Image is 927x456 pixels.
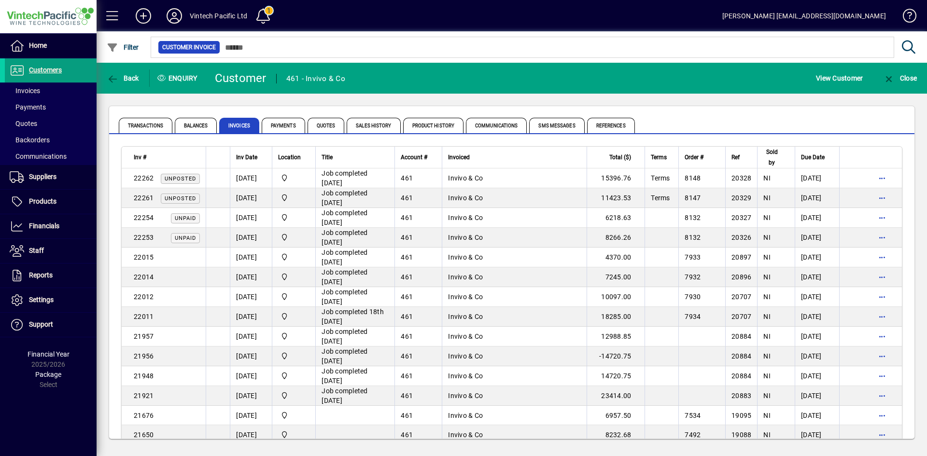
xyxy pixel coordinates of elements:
[401,313,413,320] span: 461
[722,8,886,24] div: [PERSON_NAME] [EMAIL_ADDRESS][DOMAIN_NAME]
[874,190,890,206] button: More options
[134,273,154,281] span: 22014
[593,152,640,163] div: Total ($)
[795,208,839,228] td: [DATE]
[230,327,272,346] td: [DATE]
[278,152,309,163] div: Location
[230,248,272,267] td: [DATE]
[685,174,701,182] span: 8148
[731,214,751,221] span: 20327
[587,267,645,287] td: 7245.00
[278,291,309,302] span: Central
[763,273,771,281] span: NI
[448,412,483,419] span: Invivo & Co
[97,69,150,87] app-page-header-button: Back
[401,372,413,380] span: 461
[874,170,890,186] button: More options
[874,329,890,344] button: More options
[795,267,839,287] td: [DATE]
[448,313,483,320] span: Invivo & Co
[134,392,154,400] span: 21921
[278,232,309,243] span: Central
[230,425,272,444] td: [DATE]
[10,120,37,127] span: Quotes
[763,147,780,168] span: Sold by
[874,368,890,384] button: More options
[29,173,56,180] span: Suppliers
[5,165,97,189] a: Suppliers
[448,352,483,360] span: Invivo & Co
[731,234,751,241] span: 20326
[763,147,789,168] div: Sold by
[150,70,208,86] div: Enquiry
[29,222,59,230] span: Financials
[159,7,190,25] button: Profile
[401,431,413,439] span: 461
[587,208,645,228] td: 6218.63
[230,188,272,208] td: [DATE]
[587,366,645,386] td: 14720.75
[731,332,751,340] span: 20884
[230,386,272,406] td: [DATE]
[763,194,771,202] span: NI
[874,210,890,225] button: More options
[278,410,309,421] span: Central
[165,195,196,202] span: Unposted
[795,366,839,386] td: [DATE]
[448,273,483,281] span: Invivo & Co
[28,350,70,358] span: Financial Year
[119,118,172,133] span: Transactions
[230,287,272,307] td: [DATE]
[731,152,751,163] div: Ref
[5,239,97,263] a: Staff
[448,152,470,163] span: Invoiced
[5,190,97,214] a: Products
[881,69,919,87] button: Close
[190,8,247,24] div: Vintech Pacific Ltd
[587,188,645,208] td: 11423.53
[134,214,154,221] span: 22254
[883,74,917,82] span: Close
[873,69,927,87] app-page-header-button: Close enquiry
[401,352,413,360] span: 461
[29,41,47,49] span: Home
[685,152,719,163] div: Order #
[401,234,413,241] span: 461
[587,346,645,366] td: -14720.75
[795,425,839,444] td: [DATE]
[731,152,740,163] span: Ref
[801,152,833,163] div: Due Date
[278,390,309,401] span: Central
[466,118,527,133] span: Communications
[175,118,217,133] span: Balances
[134,234,154,241] span: 22253
[685,431,701,439] span: 7492
[322,229,367,246] span: Job completed [DATE]
[401,412,413,419] span: 461
[763,412,771,419] span: NI
[134,293,154,301] span: 22012
[801,152,825,163] span: Due Date
[230,307,272,327] td: [DATE]
[731,174,751,182] span: 20328
[278,152,301,163] span: Location
[401,194,413,202] span: 461
[278,311,309,322] span: Central
[795,287,839,307] td: [DATE]
[134,174,154,182] span: 22262
[322,189,367,207] span: Job completed [DATE]
[5,83,97,99] a: Invoices
[134,253,154,261] span: 22015
[219,118,259,133] span: Invoices
[731,293,751,301] span: 20707
[29,271,53,279] span: Reports
[5,99,97,115] a: Payments
[731,352,751,360] span: 20884
[401,152,427,163] span: Account #
[10,136,50,144] span: Backorders
[134,412,154,419] span: 21676
[685,412,701,419] span: 7534
[5,288,97,312] a: Settings
[278,173,309,183] span: Central
[816,70,863,86] span: View Customer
